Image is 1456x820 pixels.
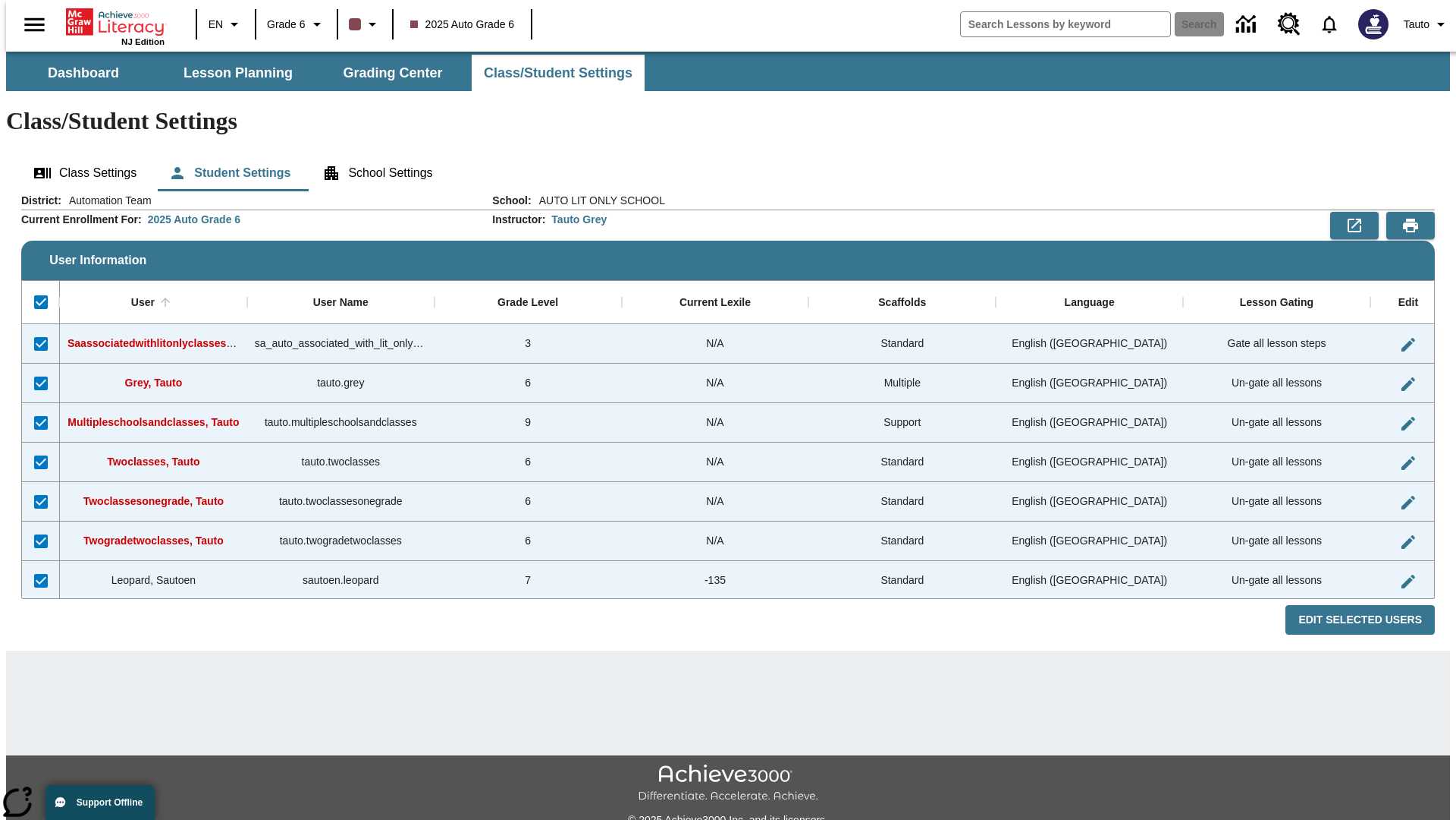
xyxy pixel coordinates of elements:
[622,482,809,522] div: N/A
[622,443,809,482] div: N/A
[435,443,622,482] div: 6
[492,213,545,226] h2: Instructor :
[162,55,314,91] button: Lesson Planning
[61,193,152,208] span: Automation Team
[310,155,444,191] button: School Settings
[156,155,303,191] button: Student Settings
[808,403,996,443] div: Support
[66,5,165,46] div: Home
[497,296,558,310] div: Grade Level
[1393,487,1423,518] button: Edit User
[21,194,61,207] h2: District :
[83,535,224,547] span: Twogradetwoclasses, Tauto
[131,296,155,310] div: User
[808,522,996,561] div: Standard
[21,155,149,191] button: Class Settings
[1393,566,1423,597] button: Edit User
[83,495,224,507] span: Twoclassesonegrade, Tauto
[261,11,332,38] button: Grade: Grade 6, Select a grade
[1183,324,1370,364] div: Gate all lesson steps
[1404,17,1429,33] span: Tauto
[472,55,645,91] button: Class/Student Settings
[66,7,165,37] a: Home
[1310,5,1349,44] a: Notifications
[435,364,622,403] div: 6
[1065,296,1115,310] div: Language
[267,17,306,33] span: Grade 6
[21,155,1435,191] div: Class/Student Settings
[1183,403,1370,443] div: Un-gate all lessons
[247,522,435,561] div: tauto.twogradetwoclasses
[1393,448,1423,478] button: Edit User
[638,765,818,803] img: Achieve3000 Differentiate Accelerate Achieve
[1240,296,1313,310] div: Lesson Gating
[435,324,622,364] div: 3
[247,403,435,443] div: tauto.multipleschoolsandclasses
[1183,522,1370,561] div: Un-gate all lessons
[435,522,622,561] div: 6
[317,55,469,91] button: Grading Center
[996,324,1183,364] div: English (US)
[996,443,1183,482] div: English (US)
[679,296,751,310] div: Current Lexile
[1393,330,1423,360] button: Edit User
[532,193,665,208] span: AUTO LIT ONLY SCHOOL
[435,561,622,601] div: 7
[435,403,622,443] div: 9
[1183,561,1370,601] div: Un-gate all lessons
[1386,212,1435,239] button: Print Preview
[148,212,240,227] div: 2025 Auto Grade 6
[125,377,183,389] span: Grey, Tauto
[247,482,435,522] div: tauto.twoclassesonegrade
[1393,369,1423,399] button: Edit User
[1358,9,1389,39] img: Avatar
[1285,605,1435,635] button: Edit Selected Users
[622,364,809,403] div: N/A
[878,296,926,310] div: Scaffolds
[184,65,293,82] span: Lesson Planning
[121,37,165,46] span: NJ Edition
[6,52,1450,91] div: SubNavbar
[8,55,159,91] button: Dashboard
[6,107,1450,135] h1: Class/Student Settings
[247,443,435,482] div: tauto.twoclasses
[343,11,388,38] button: Class color is dark brown. Change class color
[410,17,515,33] span: 2025 Auto Grade 6
[67,416,239,428] span: Multipleschoolsandclasses, Tauto
[111,574,196,586] span: Leopard, Sautoen
[6,55,646,91] div: SubNavbar
[67,337,391,349] span: Saassociatedwithlitonlyclasses, Saassociatedwithlitonlyclasses
[1330,212,1379,239] button: Export to CSV
[107,456,199,468] span: Twoclasses, Tauto
[996,364,1183,403] div: English (US)
[1393,527,1423,557] button: Edit User
[48,65,119,82] span: Dashboard
[313,296,369,310] div: User Name
[45,785,155,820] button: Support Offline
[996,522,1183,561] div: English (US)
[1393,408,1423,439] button: Edit User
[77,797,143,808] span: Support Offline
[996,403,1183,443] div: English (US)
[808,324,996,364] div: Standard
[484,65,632,82] span: Class/Student Settings
[961,12,1170,36] input: search field
[12,2,57,47] button: Open side menu
[492,194,531,207] h2: School :
[247,561,435,601] div: sautoen.leopard
[1183,443,1370,482] div: Un-gate all lessons
[808,561,996,601] div: Standard
[247,324,435,364] div: sa_auto_associated_with_lit_only_classes
[808,443,996,482] div: Standard
[343,65,442,82] span: Grading Center
[49,254,146,267] span: User Information
[247,364,435,403] div: tauto.grey
[1183,364,1370,403] div: Un-gate all lessons
[1398,296,1418,310] div: Edit
[551,212,607,227] div: Tauto Grey
[622,324,809,364] div: N/A
[1269,4,1310,45] a: Resource Center, Will open in new tab
[996,482,1183,522] div: English (US)
[996,561,1183,601] div: English (US)
[808,364,996,403] div: Multiple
